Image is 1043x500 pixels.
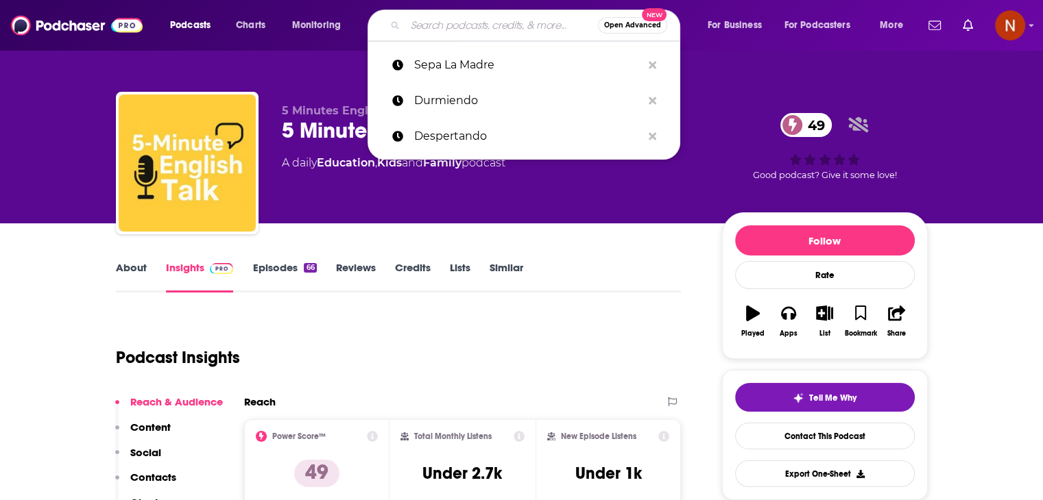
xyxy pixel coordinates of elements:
a: About [116,261,147,292]
span: For Podcasters [784,16,850,35]
div: Bookmark [844,329,876,338]
button: open menu [870,14,920,36]
div: Search podcasts, credits, & more... [381,10,693,41]
a: Education [317,156,375,169]
a: Charts [227,14,274,36]
p: Durmiendo [414,83,642,118]
div: Rate [735,261,915,289]
span: 5 Minutes English Talk [282,104,413,117]
a: Durmiendo [368,83,680,118]
a: Credits [395,261,431,292]
a: Reviews [336,261,376,292]
a: Sepa La Madre [368,47,680,83]
a: Contact This Podcast [735,423,915,449]
button: Share [878,297,914,346]
span: Podcasts [170,16,211,35]
div: List [819,329,830,338]
a: Episodes66 [252,261,316,292]
p: Despertando [414,118,642,154]
button: Contacts [115,471,176,496]
h3: Under 1k [575,463,642,484]
a: Despertando [368,118,680,154]
h2: Power Score™ [272,432,326,441]
button: Apps [771,297,806,346]
button: Show profile menu [995,10,1025,40]
a: Show notifications dropdown [923,14,946,37]
span: Open Advanced [604,22,661,29]
h2: Total Monthly Listens [414,432,492,441]
p: Social [130,446,161,459]
span: 49 [794,113,832,137]
img: Podchaser Pro [210,263,234,274]
span: Good podcast? Give it some love! [753,170,897,180]
h2: Reach [244,395,276,408]
button: tell me why sparkleTell Me Why [735,383,915,412]
a: Show notifications dropdown [957,14,979,37]
button: Export One-Sheet [735,460,915,487]
span: More [880,16,903,35]
h3: Under 2.7k [422,463,502,484]
img: User Profile [995,10,1025,40]
div: A daily podcast [282,155,505,171]
img: 5 Minute English Talk [119,95,256,232]
span: Logged in as AdelNBM [995,10,1025,40]
a: Family [423,156,461,169]
p: Sepa La Madre [414,47,642,83]
button: Follow [735,225,915,255]
span: and [402,156,423,169]
button: Content [115,421,171,446]
a: InsightsPodchaser Pro [166,261,234,292]
button: Bookmark [843,297,878,346]
a: Lists [450,261,470,292]
span: Tell Me Why [809,392,856,403]
button: Open AdvancedNew [598,17,667,34]
img: Podchaser - Follow, Share and Rate Podcasts [11,12,143,38]
div: Apps [780,329,798,338]
button: Reach & Audience [115,395,223,421]
button: Played [735,297,771,346]
p: Reach & Audience [130,395,223,408]
div: Played [741,329,765,338]
img: tell me why sparkle [793,392,804,403]
p: Content [130,421,171,434]
button: List [806,297,842,346]
span: Monitoring [292,16,341,35]
a: Similar [490,261,523,292]
button: open menu [283,14,359,36]
span: , [375,156,377,169]
div: Share [887,329,906,338]
a: 49 [780,113,832,137]
button: open menu [698,14,779,36]
span: For Business [708,16,762,35]
button: Social [115,446,161,471]
span: Charts [236,16,265,35]
a: Kids [377,156,402,169]
span: New [642,8,667,21]
div: 66 [304,263,316,273]
button: open menu [776,14,870,36]
input: Search podcasts, credits, & more... [405,14,598,36]
p: Contacts [130,471,176,484]
h1: Podcast Insights [116,347,240,368]
h2: New Episode Listens [561,432,636,441]
button: open menu [160,14,228,36]
p: 49 [294,460,339,487]
div: 49Good podcast? Give it some love! [722,104,928,189]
